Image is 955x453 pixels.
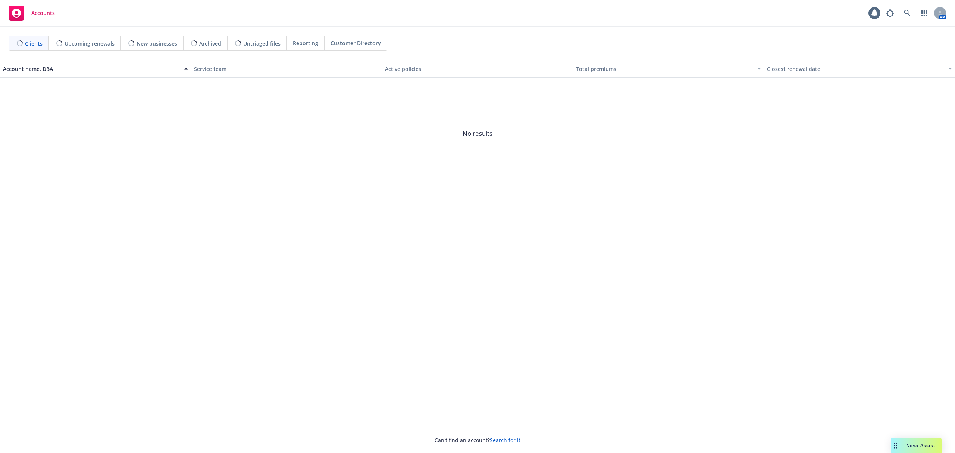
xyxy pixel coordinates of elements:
[490,437,520,444] a: Search for it
[199,40,221,47] span: Archived
[435,436,520,444] span: Can't find an account?
[6,3,58,24] a: Accounts
[243,40,281,47] span: Untriaged files
[573,60,764,78] button: Total premiums
[906,442,936,449] span: Nova Assist
[576,65,753,73] div: Total premiums
[767,65,944,73] div: Closest renewal date
[25,40,43,47] span: Clients
[385,65,570,73] div: Active policies
[883,6,898,21] a: Report a Bug
[764,60,955,78] button: Closest renewal date
[331,39,381,47] span: Customer Directory
[191,60,382,78] button: Service team
[891,438,942,453] button: Nova Assist
[917,6,932,21] a: Switch app
[137,40,177,47] span: New businesses
[3,65,180,73] div: Account name, DBA
[65,40,115,47] span: Upcoming renewals
[891,438,900,453] div: Drag to move
[31,10,55,16] span: Accounts
[900,6,915,21] a: Search
[382,60,573,78] button: Active policies
[293,39,318,47] span: Reporting
[194,65,379,73] div: Service team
